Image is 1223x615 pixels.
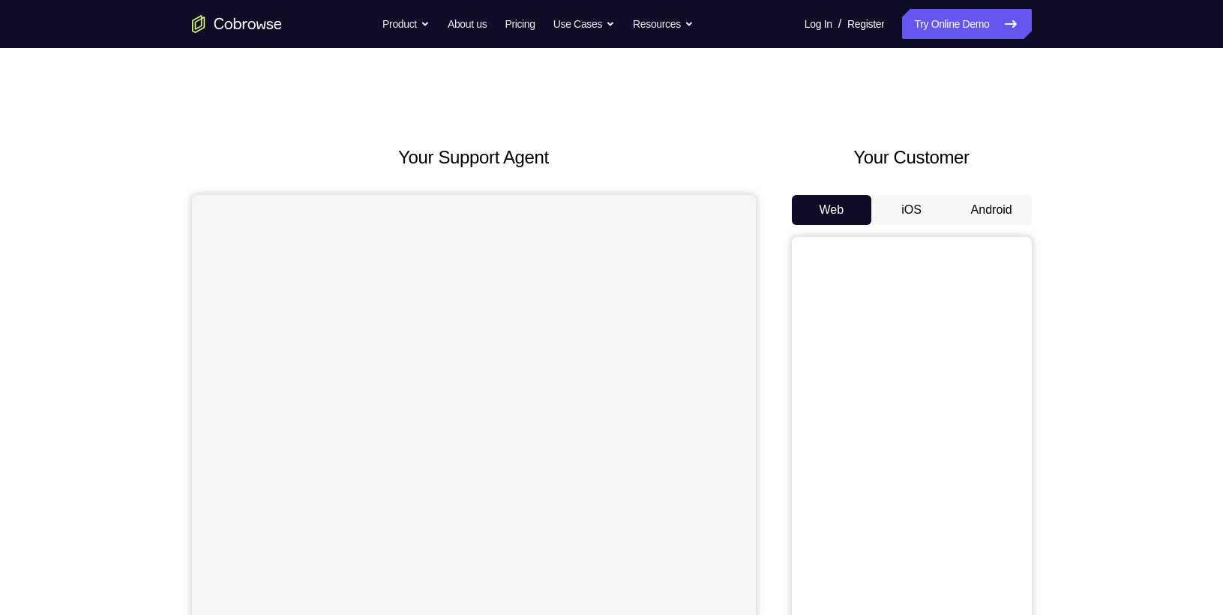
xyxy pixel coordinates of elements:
[792,195,872,225] button: Web
[633,9,694,39] button: Resources
[505,9,535,39] a: Pricing
[792,144,1032,171] h2: Your Customer
[192,15,282,33] a: Go to the home page
[902,9,1031,39] a: Try Online Demo
[553,9,615,39] button: Use Cases
[838,15,841,33] span: /
[805,9,832,39] a: Log In
[448,9,487,39] a: About us
[382,9,430,39] button: Product
[847,9,884,39] a: Register
[952,195,1032,225] button: Android
[871,195,952,225] button: iOS
[192,144,756,171] h2: Your Support Agent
